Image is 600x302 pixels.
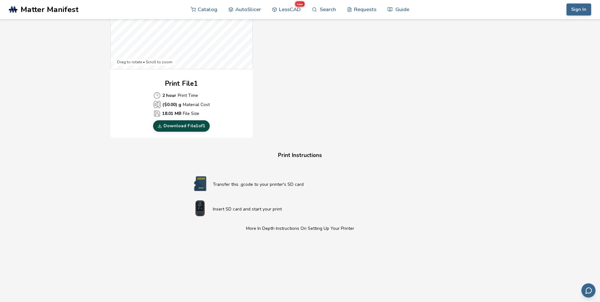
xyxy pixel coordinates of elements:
img: SD card [188,176,213,192]
span: Average Cost [153,110,161,117]
p: Material Cost [153,101,210,108]
button: Send feedback via email [581,283,596,298]
p: File Size [153,110,210,117]
span: Average Cost [153,92,161,99]
div: Drag to rotate • Scroll to zoom [114,59,176,66]
h2: Print File 1 [165,79,198,89]
p: Transfer this .gcode to your printer's SD card [213,181,413,188]
b: ($ 0.00 ) g [163,101,181,108]
button: Sign In [566,3,591,16]
p: Print Time [153,92,210,99]
b: 2 hour [162,92,176,99]
h4: Print Instructions [180,151,420,160]
span: new [295,1,304,7]
b: 18.01 MB [162,110,181,117]
img: Start print [188,200,213,216]
span: Average Cost [153,101,161,108]
a: Download File1of1 [153,120,210,132]
p: More In Depth Instructions On Setting Up Your Printer [188,225,413,232]
span: Matter Manifest [21,5,78,14]
p: Insert SD card and start your print [213,206,413,212]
